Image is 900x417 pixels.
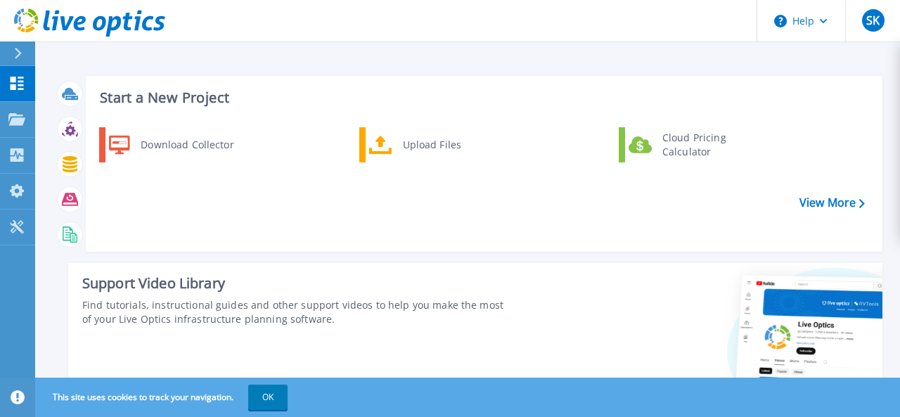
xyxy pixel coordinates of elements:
[134,131,240,159] div: Download Collector
[82,298,506,326] div: Find tutorials, instructional guides and other support videos to help you make the most of your L...
[39,385,288,410] span: This site uses cookies to track your navigation.
[248,385,288,410] button: OK
[655,131,759,159] div: Cloud Pricing Calculator
[82,274,506,293] div: Support Video Library
[619,127,763,162] a: Cloud Pricing Calculator
[359,127,503,162] a: Upload Files
[866,15,880,26] span: SK
[799,196,865,210] a: View More
[100,90,864,105] h3: Start a New Project
[396,131,500,159] div: Upload Files
[99,127,243,162] a: Download Collector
